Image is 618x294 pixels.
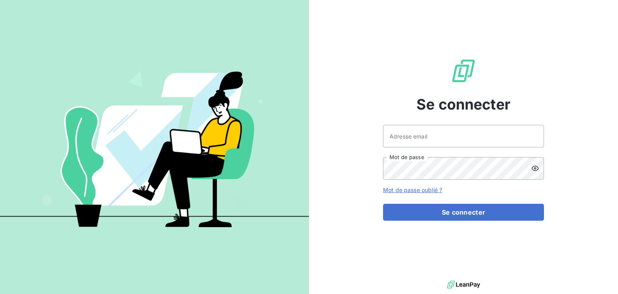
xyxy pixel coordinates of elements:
[451,58,476,84] img: Logo LeanPay
[383,186,442,193] a: Mot de passe oublié ?
[416,93,511,115] span: Se connecter
[447,279,480,291] img: logo
[383,125,544,147] input: placeholder
[383,204,544,221] button: Se connecter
